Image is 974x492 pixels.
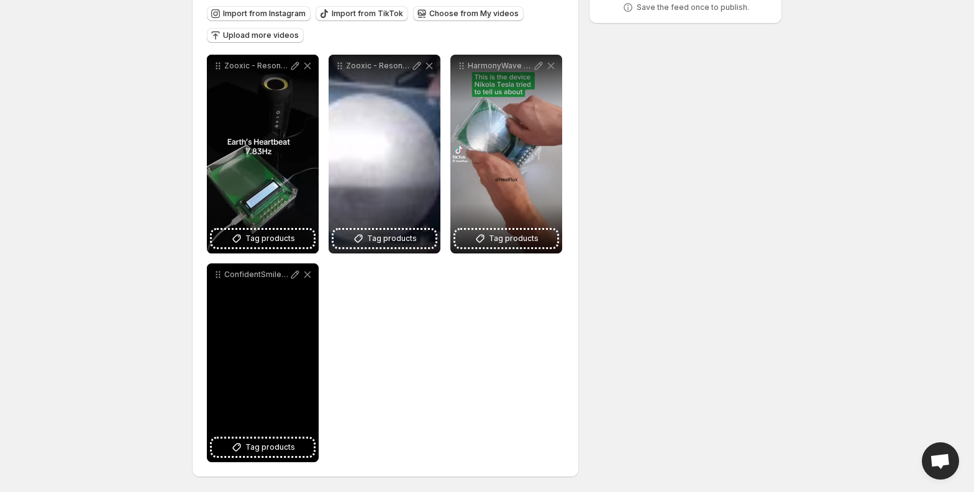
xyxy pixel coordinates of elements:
button: Choose from My videos [413,6,524,21]
a: Open chat [922,442,959,480]
p: Save the feed once to publish. [637,2,749,12]
span: Upload more videos [223,30,299,40]
span: Import from Instagram [223,9,306,19]
span: Tag products [489,232,539,245]
p: Zooxic - Resonance Generator zooxic 1 [224,61,289,71]
button: Tag products [212,439,314,456]
p: ConfidentSmile Denture Kit HavenGlowio 2 [224,270,289,280]
div: ConfidentSmile Denture Kit HavenGlowio 2Tag products [207,263,319,462]
span: Tag products [245,441,295,453]
span: Tag products [245,232,295,245]
span: Import from TikTok [332,9,403,19]
div: Zooxic - Resonance Generator zooxicTag products [329,55,440,253]
span: Tag products [367,232,417,245]
p: Zooxic - Resonance Generator zooxic [346,61,411,71]
div: Zooxic - Resonance Generator zooxic 1Tag products [207,55,319,253]
span: Choose from My videos [429,9,519,19]
button: Tag products [455,230,557,247]
button: Import from TikTok [316,6,408,21]
div: HarmonyWave Adjustable Frequency Generator 783Hz Relaxation Aid InnovaultTag products [450,55,562,253]
button: Upload more videos [207,28,304,43]
button: Import from Instagram [207,6,311,21]
button: Tag products [334,230,435,247]
button: Tag products [212,230,314,247]
p: HarmonyWave Adjustable Frequency Generator 783Hz Relaxation Aid Innovault [468,61,532,71]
